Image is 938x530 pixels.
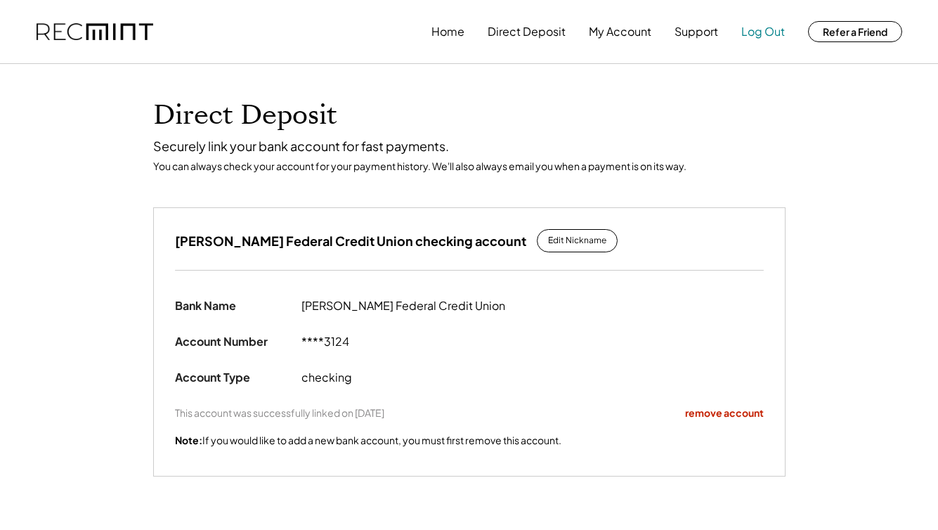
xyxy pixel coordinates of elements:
[175,434,561,448] div: If you would like to add a new bank account, you must first remove this account.
[589,18,651,46] button: My Account
[153,99,786,132] h1: Direct Deposit
[488,18,566,46] button: Direct Deposit
[153,160,786,172] div: You can always check your account for your payment history. We'll also always email you when a pa...
[741,18,785,46] button: Log Out
[548,235,606,247] div: Edit Nickname
[175,406,384,419] div: This account was successfully linked on [DATE]
[37,23,153,41] img: recmint-logotype%403x.png
[153,138,786,154] div: Securely link your bank account for fast payments.
[808,21,902,42] button: Refer a Friend
[431,18,464,46] button: Home
[175,434,202,446] strong: Note:
[301,299,505,314] div: [PERSON_NAME] Federal Credit Union
[675,18,718,46] button: Support
[301,370,470,385] div: checking
[175,299,301,314] div: Bank Name
[175,335,301,349] div: Account Number
[175,233,526,249] h3: [PERSON_NAME] Federal Credit Union checking account
[685,406,764,420] div: remove account
[175,370,301,385] div: Account Type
